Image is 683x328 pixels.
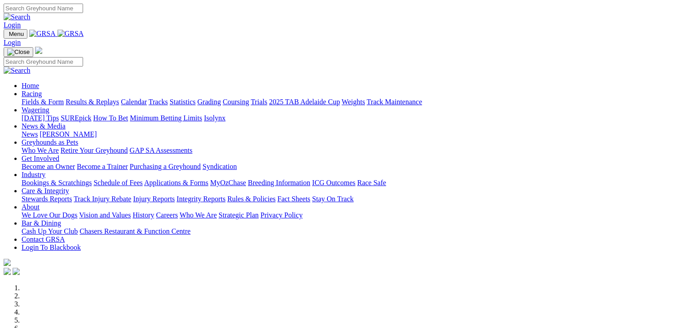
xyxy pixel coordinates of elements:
[22,171,45,178] a: Industry
[4,268,11,275] img: facebook.svg
[13,268,20,275] img: twitter.svg
[22,114,59,122] a: [DATE] Tips
[22,227,679,235] div: Bar & Dining
[22,179,92,186] a: Bookings & Scratchings
[278,195,310,203] a: Fact Sheets
[4,66,31,75] img: Search
[93,179,142,186] a: Schedule of Fees
[61,114,91,122] a: SUREpick
[22,211,679,219] div: About
[130,163,201,170] a: Purchasing a Greyhound
[367,98,422,106] a: Track Maintenance
[156,211,178,219] a: Careers
[61,146,128,154] a: Retire Your Greyhound
[4,47,33,57] button: Toggle navigation
[22,98,679,106] div: Racing
[227,195,276,203] a: Rules & Policies
[22,179,679,187] div: Industry
[22,227,78,235] a: Cash Up Your Club
[4,13,31,21] img: Search
[22,187,69,195] a: Care & Integrity
[74,195,131,203] a: Track Injury Rebate
[203,163,237,170] a: Syndication
[22,211,77,219] a: We Love Our Dogs
[22,82,39,89] a: Home
[251,98,267,106] a: Trials
[342,98,365,106] a: Weights
[198,98,221,106] a: Grading
[22,122,66,130] a: News & Media
[22,146,59,154] a: Who We Are
[149,98,168,106] a: Tracks
[22,106,49,114] a: Wagering
[35,47,42,54] img: logo-grsa-white.png
[9,31,24,37] span: Menu
[223,98,249,106] a: Coursing
[22,98,64,106] a: Fields & Form
[260,211,303,219] a: Privacy Policy
[22,114,679,122] div: Wagering
[132,211,154,219] a: History
[66,98,119,106] a: Results & Replays
[57,30,84,38] img: GRSA
[22,203,40,211] a: About
[130,114,202,122] a: Minimum Betting Limits
[22,195,679,203] div: Care & Integrity
[22,244,81,251] a: Login To Blackbook
[176,195,225,203] a: Integrity Reports
[22,219,61,227] a: Bar & Dining
[312,195,353,203] a: Stay On Track
[77,163,128,170] a: Become a Trainer
[269,98,340,106] a: 2025 TAB Adelaide Cup
[29,30,56,38] img: GRSA
[4,29,27,39] button: Toggle navigation
[4,57,83,66] input: Search
[22,155,59,162] a: Get Involved
[180,211,217,219] a: Who We Are
[133,195,175,203] a: Injury Reports
[22,90,42,98] a: Racing
[93,114,128,122] a: How To Bet
[4,4,83,13] input: Search
[130,146,193,154] a: GAP SA Assessments
[22,163,679,171] div: Get Involved
[248,179,310,186] a: Breeding Information
[22,130,38,138] a: News
[22,195,72,203] a: Stewards Reports
[219,211,259,219] a: Strategic Plan
[4,39,21,46] a: Login
[121,98,147,106] a: Calendar
[79,227,190,235] a: Chasers Restaurant & Function Centre
[22,235,65,243] a: Contact GRSA
[22,146,679,155] div: Greyhounds as Pets
[204,114,225,122] a: Isolynx
[22,163,75,170] a: Become an Owner
[22,130,679,138] div: News & Media
[22,138,78,146] a: Greyhounds as Pets
[7,49,30,56] img: Close
[357,179,386,186] a: Race Safe
[79,211,131,219] a: Vision and Values
[144,179,208,186] a: Applications & Forms
[312,179,355,186] a: ICG Outcomes
[4,21,21,29] a: Login
[210,179,246,186] a: MyOzChase
[170,98,196,106] a: Statistics
[40,130,97,138] a: [PERSON_NAME]
[4,259,11,266] img: logo-grsa-white.png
